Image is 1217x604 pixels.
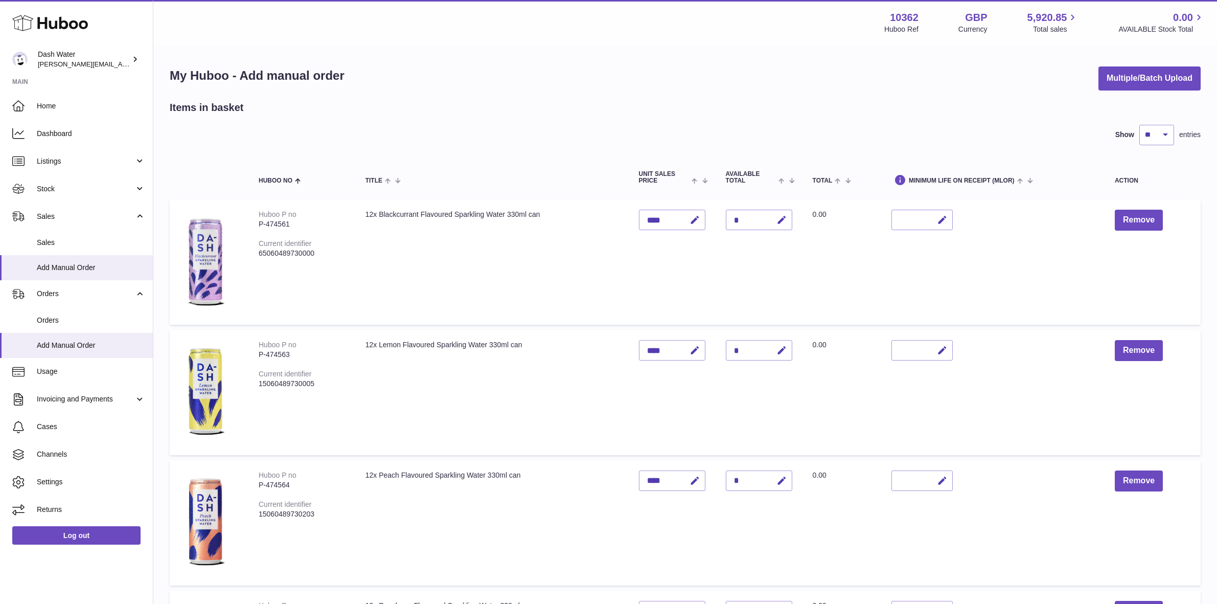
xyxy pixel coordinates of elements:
[1115,340,1163,361] button: Remove
[355,460,629,586] td: 12x Peach Flavoured Sparkling Water 330ml can
[37,289,134,299] span: Orders
[365,177,382,184] span: Title
[1027,11,1067,25] span: 5,920.85
[180,210,231,312] img: 12x Blackcurrant Flavoured Sparkling Water 330ml can
[37,101,145,111] span: Home
[37,341,145,350] span: Add Manual Order
[259,500,312,508] div: Current identifier
[37,477,145,487] span: Settings
[259,177,292,184] span: Huboo no
[909,177,1015,184] span: Minimum Life On Receipt (MLOR)
[37,450,145,459] span: Channels
[37,184,134,194] span: Stock
[1118,25,1205,34] span: AVAILABLE Stock Total
[884,25,919,34] div: Huboo Ref
[1027,11,1079,34] a: 5,920.85 Total sales
[259,379,345,389] div: 15060489730005
[38,60,205,68] span: [PERSON_NAME][EMAIL_ADDRESS][DOMAIN_NAME]
[259,370,312,378] div: Current identifier
[639,171,690,184] span: Unit Sales Price
[1115,471,1163,491] button: Remove
[12,52,28,67] img: james@dash-water.com
[1033,25,1078,34] span: Total sales
[170,68,345,84] h1: My Huboo - Add manual order
[965,11,987,25] strong: GBP
[180,340,231,442] img: 12x Lemon Flavoured Sparkling Water 330ml can
[37,129,145,139] span: Dashboard
[1115,177,1190,184] div: Action
[1115,210,1163,231] button: Remove
[726,171,776,184] span: AVAILABLE Total
[180,471,231,573] img: 12x Peach Flavoured Sparkling Water 330ml can
[37,263,145,273] span: Add Manual Order
[37,316,145,325] span: Orders
[37,505,145,514] span: Returns
[259,210,296,218] div: Huboo P no
[259,350,345,360] div: P-474563
[37,156,134,166] span: Listings
[355,199,629,325] td: 12x Blackcurrant Flavoured Sparkling Water 330ml can
[1173,11,1193,25] span: 0.00
[1098,66,1201,91] button: Multiple/Batch Upload
[37,367,145,376] span: Usage
[259,341,296,349] div: Huboo P no
[259,471,296,479] div: Huboo P no
[259,239,312,248] div: Current identifier
[813,210,826,218] span: 0.00
[813,471,826,479] span: 0.00
[37,394,134,404] span: Invoicing and Payments
[355,330,629,455] td: 12x Lemon Flavoured Sparkling Water 330ml can
[1115,130,1134,140] label: Show
[1179,130,1201,140] span: entries
[259,509,345,519] div: 15060489730203
[259,480,345,490] div: P-474564
[37,238,145,248] span: Sales
[38,50,130,69] div: Dash Water
[12,526,141,545] a: Log out
[958,25,988,34] div: Currency
[1118,11,1205,34] a: 0.00 AVAILABLE Stock Total
[259,219,345,229] div: P-474561
[37,212,134,221] span: Sales
[259,249,345,258] div: 65060489730000
[813,177,833,184] span: Total
[813,341,826,349] span: 0.00
[37,422,145,432] span: Cases
[890,11,919,25] strong: 10362
[170,101,244,115] h2: Items in basket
